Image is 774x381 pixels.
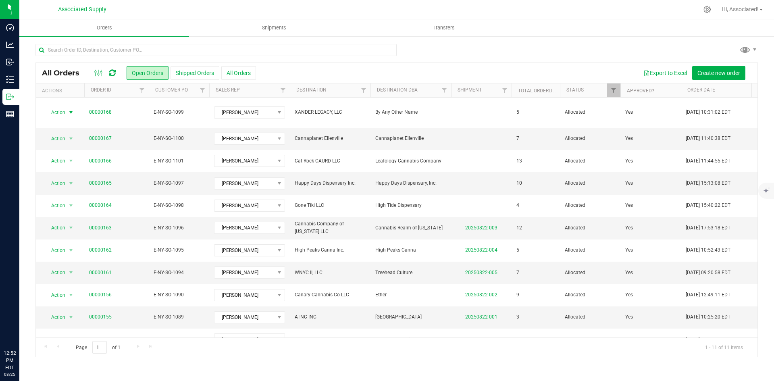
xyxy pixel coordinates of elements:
span: [PERSON_NAME] [214,222,275,233]
a: 00000162 [89,246,112,254]
span: Action [44,289,66,301]
span: [PERSON_NAME] [214,245,275,256]
input: 1 [92,341,107,354]
span: By Any Other Name [375,108,446,116]
span: Yes [625,135,633,142]
span: [PERSON_NAME] [214,155,275,167]
span: [DATE] 11:40:38 EDT [686,135,730,142]
span: select [66,200,76,211]
span: Yes [625,291,633,299]
span: E-NY-SO-1089 [154,313,204,321]
span: Yes [625,313,633,321]
span: 12 [516,224,522,232]
span: select [66,107,76,118]
button: All Orders [221,66,256,80]
span: E-NY-SO-1096 [154,224,204,232]
a: Order ID [91,87,111,93]
span: NY Rochester Group, LLC [295,336,366,344]
span: select [66,133,76,144]
span: [PERSON_NAME] [214,267,275,278]
a: Approved? [627,88,654,94]
span: E-NY-SO-1099 [154,108,204,116]
span: [DATE] 10:52:43 EDT [686,246,730,254]
span: E-NY-SO-1098 [154,202,204,209]
span: [DATE] 15:40:22 EDT [686,202,730,209]
a: Shipments [189,19,359,36]
span: Mango Cannabis [375,336,446,344]
a: 20250822-002 [465,292,497,298]
button: Shipped Orders [171,66,219,80]
span: [DATE] 09:20:58 EDT [686,269,730,277]
a: Filter [196,83,209,97]
span: WNYC II, LLC [295,269,366,277]
span: 10 [516,179,522,187]
span: Cannaplanet Ellenville [375,135,446,142]
inline-svg: Inbound [6,58,14,66]
span: Leafology Cannabis Company [375,157,446,165]
span: [PERSON_NAME] [214,107,275,118]
span: Allocated [565,157,616,165]
inline-svg: Dashboard [6,23,14,31]
span: Cannabis Company of [US_STATE] LLC [295,220,366,235]
span: High Peaks Canna [375,246,446,254]
a: Filter [438,83,451,97]
a: Filter [357,83,370,97]
span: Create new order [697,70,740,76]
a: 00000161 [89,269,112,277]
a: 20250822-004 [465,247,497,253]
a: Shipment [458,87,482,93]
span: 7 [516,135,519,142]
a: Destination DBA [377,87,418,93]
span: Action [44,155,66,167]
span: E-NY-SO-1097 [154,179,204,187]
span: [DATE] 10:25:20 EDT [686,313,730,321]
span: E-NY-SO-1090 [154,291,204,299]
span: Yes [625,336,633,344]
button: Open Orders [127,66,169,80]
a: Filter [498,83,512,97]
span: Gone Tiki LLC [295,202,366,209]
p: 12:52 PM EDT [4,350,16,371]
span: All Orders [42,69,87,77]
span: [PERSON_NAME] [214,178,275,189]
span: E-NY-SO-1095 [154,246,204,254]
a: Total Orderlines [518,88,562,94]
a: Customer PO [155,87,188,93]
span: Allocated [565,336,616,344]
span: Action [44,245,66,256]
a: 00000165 [89,179,112,187]
span: Action [44,200,66,211]
span: [PERSON_NAME] [214,334,275,345]
span: Hi, Associated! [722,6,759,12]
span: Yes [625,179,633,187]
span: 4 [516,202,519,209]
span: [DATE] 15:13:08 EDT [686,179,730,187]
input: Search Order ID, Destination, Customer PO... [35,44,397,56]
span: select [66,267,76,278]
span: Treehead Culture [375,269,446,277]
div: Manage settings [702,6,712,13]
span: E-NY-SO-1101 [154,157,204,165]
a: Filter [607,83,620,97]
span: Action [44,107,66,118]
span: [DATE] 17:53:18 EDT [686,224,730,232]
span: E-NY-SO-1082 [154,336,204,344]
span: [PERSON_NAME] [214,133,275,144]
a: Transfers [359,19,528,36]
span: Allocated [565,291,616,299]
span: Allocated [565,246,616,254]
a: Destination [296,87,327,93]
span: Yes [625,269,633,277]
a: 00000168 [89,108,112,116]
button: Create new order [692,66,745,80]
span: Shipments [251,24,297,31]
p: 08/25 [4,371,16,377]
span: Transfers [422,24,466,31]
span: 5 [516,108,519,116]
span: [PERSON_NAME] [214,289,275,301]
span: select [66,312,76,323]
a: 00000155 [89,313,112,321]
a: Orders [19,19,189,36]
a: Order Date [687,87,715,93]
span: select [66,289,76,301]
